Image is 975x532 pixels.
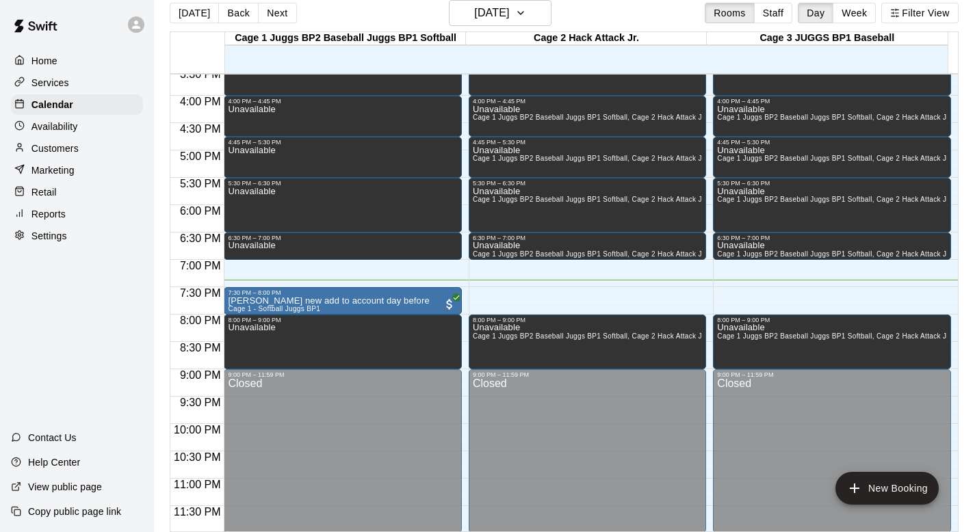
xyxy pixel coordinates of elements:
[170,479,224,490] span: 11:00 PM
[170,3,219,23] button: [DATE]
[225,32,466,45] div: Cage 1 Juggs BP2 Baseball Juggs BP1 Softball
[31,120,78,133] p: Availability
[473,196,807,203] span: Cage 1 Juggs BP2 Baseball Juggs BP1 Softball, Cage 2 Hack Attack Jr., Cage 3 JUGGS BP1 Baseball
[228,98,457,105] div: 4:00 PM – 4:45 PM
[28,480,102,494] p: View public page
[473,98,702,105] div: 4:00 PM – 4:45 PM
[228,139,457,146] div: 4:45 PM – 5:30 PM
[473,155,807,162] span: Cage 1 Juggs BP2 Baseball Juggs BP1 Softball, Cage 2 Hack Attack Jr., Cage 3 JUGGS BP1 Baseball
[177,123,224,135] span: 4:30 PM
[31,54,57,68] p: Home
[224,232,461,260] div: 6:30 PM – 7:00 PM: Unavailable
[469,137,706,178] div: 4:45 PM – 5:30 PM: Unavailable
[177,96,224,107] span: 4:00 PM
[469,96,706,137] div: 4:00 PM – 4:45 PM: Unavailable
[228,305,320,312] span: Cage 1 - Softball Juggs BP1
[469,232,706,260] div: 6:30 PM – 7:00 PM: Unavailable
[31,229,67,243] p: Settings
[11,182,143,202] a: Retail
[28,505,121,518] p: Copy public page link
[228,289,457,296] div: 7:30 PM – 8:00 PM
[713,96,950,137] div: 4:00 PM – 4:45 PM: Unavailable
[177,315,224,326] span: 8:00 PM
[31,207,66,221] p: Reports
[28,455,80,469] p: Help Center
[224,137,461,178] div: 4:45 PM – 5:30 PM: Unavailable
[228,180,457,187] div: 5:30 PM – 6:30 PM
[798,3,833,23] button: Day
[177,369,224,381] span: 9:00 PM
[170,424,224,436] span: 10:00 PM
[177,232,224,244] span: 6:30 PM
[474,3,509,23] h6: [DATE]
[224,178,461,232] div: 5:30 PM – 6:30 PM: Unavailable
[228,317,457,323] div: 8:00 PM – 9:00 PM
[717,235,946,241] div: 6:30 PM – 7:00 PM
[443,297,456,311] span: All customers have paid
[835,472,939,505] button: add
[754,3,793,23] button: Staff
[177,397,224,408] span: 9:30 PM
[11,226,143,246] a: Settings
[11,94,143,115] a: Calendar
[177,205,224,217] span: 6:00 PM
[28,431,77,444] p: Contact Us
[258,3,296,23] button: Next
[473,114,807,121] span: Cage 1 Juggs BP2 Baseball Juggs BP1 Softball, Cage 2 Hack Attack Jr., Cage 3 JUGGS BP1 Baseball
[466,32,707,45] div: Cage 2 Hack Attack Jr.
[713,232,950,260] div: 6:30 PM – 7:00 PM: Unavailable
[170,451,224,463] span: 10:30 PM
[473,180,702,187] div: 5:30 PM – 6:30 PM
[218,3,259,23] button: Back
[473,139,702,146] div: 4:45 PM – 5:30 PM
[717,139,946,146] div: 4:45 PM – 5:30 PM
[170,506,224,518] span: 11:30 PM
[11,204,143,224] a: Reports
[228,235,457,241] div: 6:30 PM – 7:00 PM
[224,287,461,315] div: 7:30 PM – 8:00 PM: Chiara Cafiero new add to account day before
[31,98,73,111] p: Calendar
[473,250,807,258] span: Cage 1 Juggs BP2 Baseball Juggs BP1 Softball, Cage 2 Hack Attack Jr., Cage 3 JUGGS BP1 Baseball
[31,76,69,90] p: Services
[31,142,79,155] p: Customers
[177,342,224,354] span: 8:30 PM
[177,68,224,80] span: 3:30 PM
[473,317,702,323] div: 8:00 PM – 9:00 PM
[177,260,224,271] span: 7:00 PM
[11,51,143,71] a: Home
[11,138,143,159] a: Customers
[469,178,706,232] div: 5:30 PM – 6:30 PM: Unavailable
[833,3,876,23] button: Week
[11,72,143,93] a: Services
[11,160,143,181] a: Marketing
[713,315,950,369] div: 8:00 PM – 9:00 PM: Unavailable
[881,3,958,23] button: Filter View
[31,163,75,177] p: Marketing
[717,317,946,323] div: 8:00 PM – 9:00 PM
[473,332,807,340] span: Cage 1 Juggs BP2 Baseball Juggs BP1 Softball, Cage 2 Hack Attack Jr., Cage 3 JUGGS BP1 Baseball
[31,185,57,199] p: Retail
[473,235,702,241] div: 6:30 PM – 7:00 PM
[473,371,702,378] div: 9:00 PM – 11:59 PM
[224,96,461,137] div: 4:00 PM – 4:45 PM: Unavailable
[177,287,224,299] span: 7:30 PM
[228,371,457,378] div: 9:00 PM – 11:59 PM
[705,3,754,23] button: Rooms
[717,98,946,105] div: 4:00 PM – 4:45 PM
[11,116,143,137] a: Availability
[717,180,946,187] div: 5:30 PM – 6:30 PM
[713,137,950,178] div: 4:45 PM – 5:30 PM: Unavailable
[707,32,948,45] div: Cage 3 JUGGS BP1 Baseball
[224,315,461,369] div: 8:00 PM – 9:00 PM: Unavailable
[177,178,224,189] span: 5:30 PM
[713,178,950,232] div: 5:30 PM – 6:30 PM: Unavailable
